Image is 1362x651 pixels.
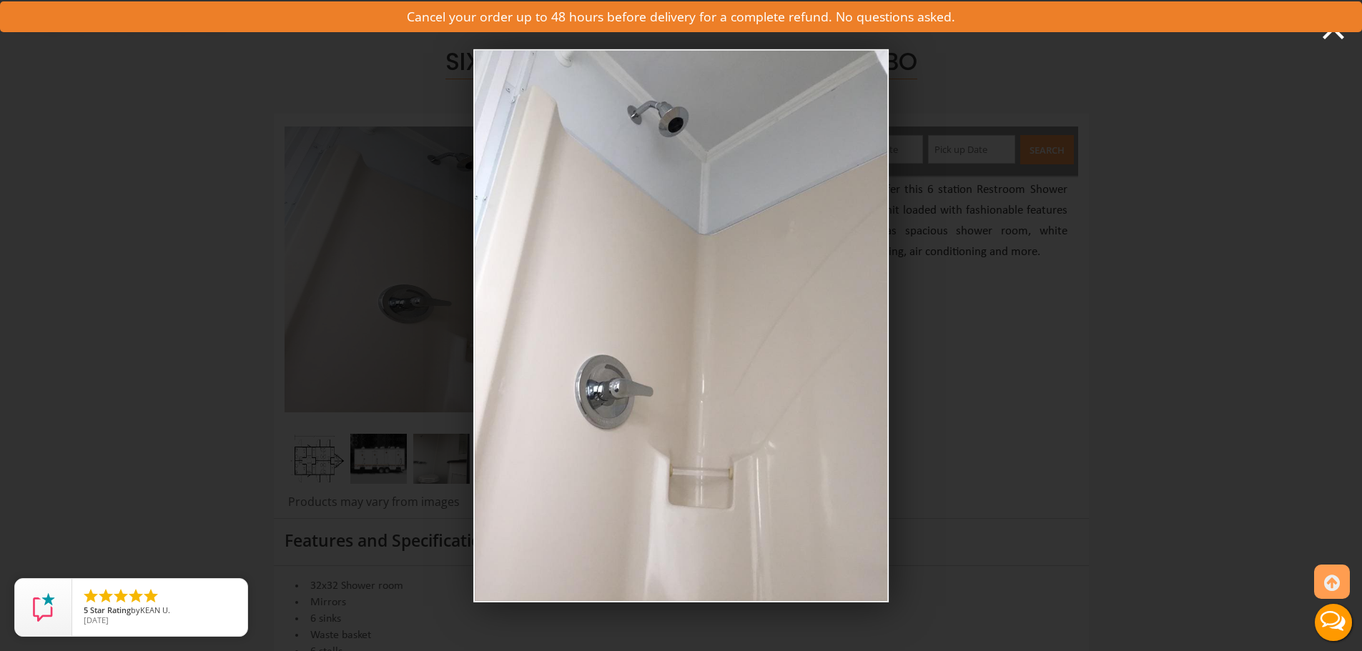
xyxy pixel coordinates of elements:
[142,587,159,605] li: 
[84,606,236,616] span: by
[29,593,58,622] img: Review Rating
[112,587,129,605] li: 
[97,587,114,605] li: 
[84,615,109,625] span: [DATE]
[473,49,889,602] img: 69360.jpeg
[140,605,170,615] span: KEAN U.
[127,587,144,605] li: 
[84,605,88,615] span: 5
[82,587,99,605] li: 
[90,605,131,615] span: Star Rating
[1305,594,1362,651] button: Live Chat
